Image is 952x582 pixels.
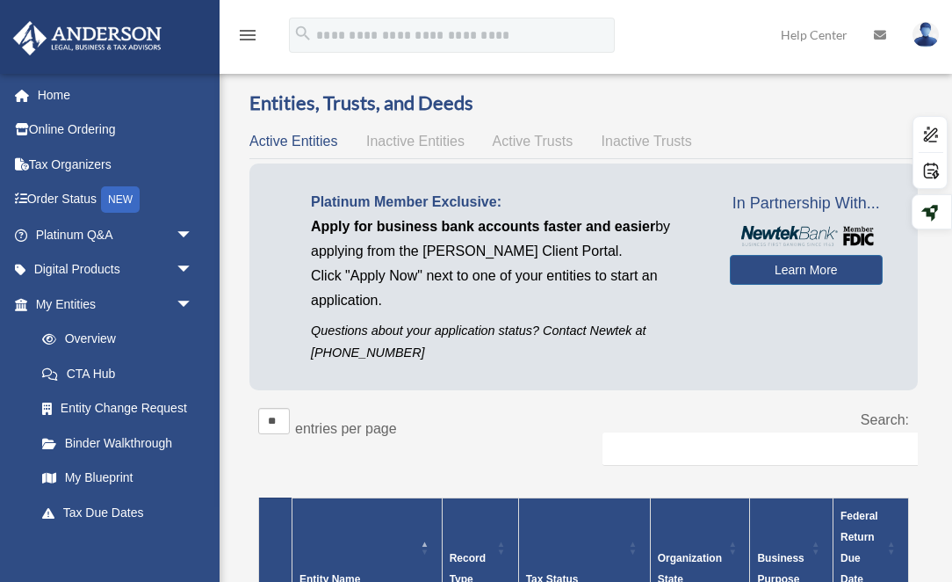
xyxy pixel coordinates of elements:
a: Tax Due Dates [25,495,211,530]
p: Click "Apply Now" next to one of your entities to start an application. [311,264,703,313]
i: search [293,24,313,43]
span: arrow_drop_down [176,252,211,288]
a: Overview [25,322,202,357]
h3: Entities, Trusts, and Deeds [249,90,918,117]
p: Platinum Member Exclusive: [311,190,703,215]
span: In Partnership With... [730,190,883,218]
img: Anderson Advisors Platinum Portal [8,21,167,55]
span: Active Entities [249,134,337,149]
span: Active Trusts [493,134,573,149]
span: arrow_drop_down [176,287,211,323]
a: Entity Change Request [25,391,211,426]
a: Digital Productsarrow_drop_down [12,252,220,287]
span: Inactive Trusts [602,134,692,149]
p: Questions about your application status? Contact Newtek at [PHONE_NUMBER] [311,320,703,364]
a: menu [237,31,258,46]
a: Learn More [730,255,883,285]
a: Online Ordering [12,113,220,148]
a: CTA Hub [25,356,211,391]
a: My Entitiesarrow_drop_down [12,287,211,322]
label: entries per page [295,421,397,436]
a: Order StatusNEW [12,182,220,218]
p: by applying from the [PERSON_NAME] Client Portal. [311,215,703,264]
a: Tax Organizers [12,147,220,182]
span: arrow_drop_down [176,217,211,253]
a: Binder Walkthrough [25,426,211,461]
div: NEW [101,186,140,213]
span: Inactive Entities [366,134,465,149]
a: Platinum Q&Aarrow_drop_down [12,217,220,252]
img: NewtekBankLogoSM.png [739,226,874,246]
span: Apply for business bank accounts faster and easier [311,219,655,234]
a: Home [12,77,220,113]
label: Search: [861,412,909,427]
a: My Blueprint [25,461,211,496]
i: menu [237,25,258,46]
img: User Pic [912,22,939,47]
